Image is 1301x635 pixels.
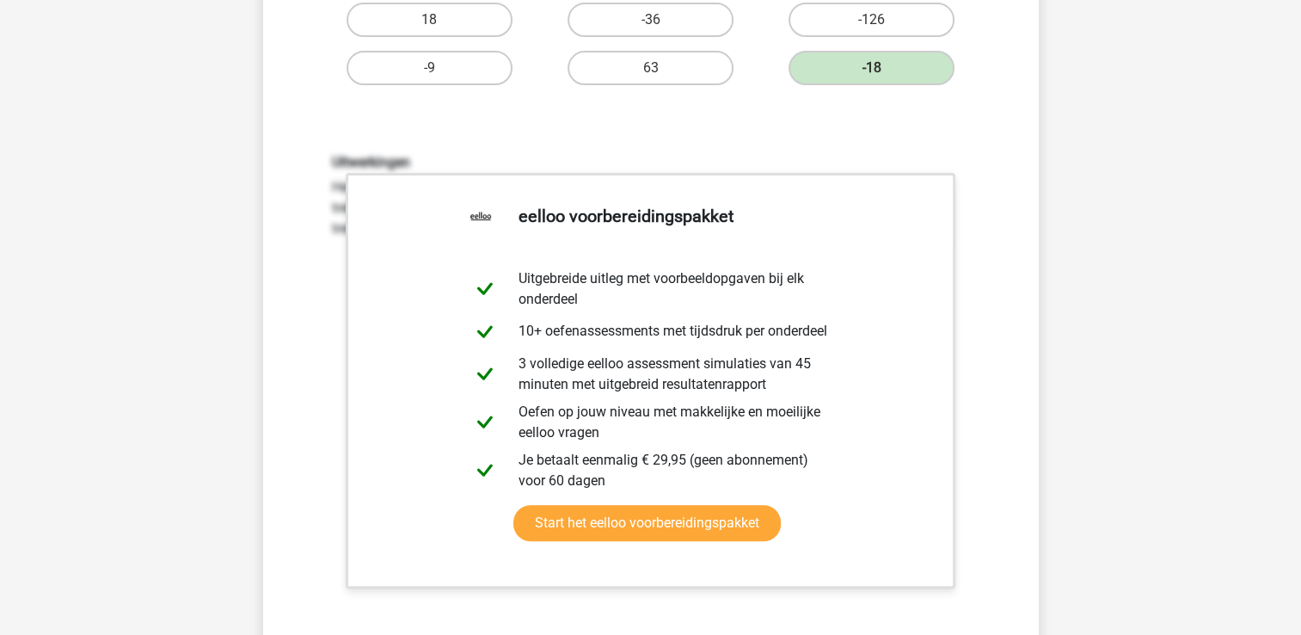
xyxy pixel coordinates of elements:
[347,51,512,85] label: -9
[789,51,954,85] label: -18
[319,154,983,399] div: Het volgende getal in de reeks wordt steeds gevonden door het getal voor het voorgaande getal af ...
[513,505,781,541] a: Start het eelloo voorbereidingspakket
[568,51,733,85] label: 63
[332,154,970,170] h6: Uitwerkingen
[347,3,512,37] label: 18
[789,3,954,37] label: -126
[568,3,733,37] label: -36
